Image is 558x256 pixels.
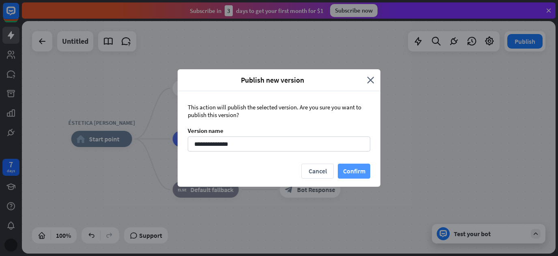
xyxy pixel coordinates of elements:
button: Confirm [338,164,370,179]
button: Cancel [301,164,334,179]
div: Version name [188,127,370,134]
i: close [367,75,374,85]
div: This action will publish the selected version. Are you sure you want to publish this version? [188,103,370,119]
span: Publish new version [184,75,361,85]
button: Open LiveChat chat widget [6,3,31,28]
